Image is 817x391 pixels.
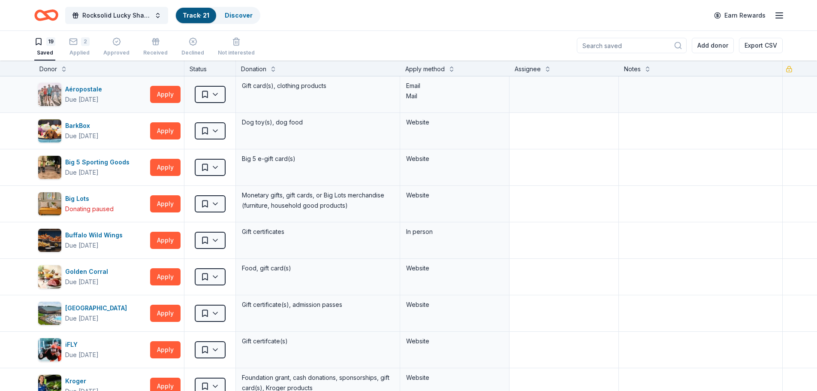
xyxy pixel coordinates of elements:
button: Apply [150,341,181,358]
img: Image for Great Wolf Lodge [38,302,61,325]
div: Gift certificates [241,226,395,238]
div: Donation [241,64,266,74]
img: Image for iFLY [38,338,61,361]
img: Image for Buffalo Wild Wings [38,229,61,252]
div: Food, gift card(s) [241,262,395,274]
div: Mail [406,91,503,101]
div: 2 [81,37,90,46]
div: iFLY [65,339,99,350]
div: Buffalo Wild Wings [65,230,126,240]
div: Website [406,117,503,127]
div: Dog toy(s), dog food [241,116,395,128]
div: Website [406,336,503,346]
button: 2Applied [69,34,90,61]
div: Donating paused [65,204,114,214]
button: Image for BarkBoxBarkBoxDue [DATE] [38,119,147,143]
div: Declined [181,49,204,56]
div: Big 5 Sporting Goods [65,157,133,167]
div: 19 [46,37,55,46]
div: Due [DATE] [65,167,99,178]
button: Received [143,34,168,61]
div: [GEOGRAPHIC_DATA] [65,303,130,313]
button: Apply [150,268,181,285]
a: Discover [225,12,253,19]
img: Image for Golden Corral [38,265,61,288]
div: Monetary gifts, gift cards, or Big Lots merchandise (furniture, household good products) [241,189,395,212]
div: Kroger [65,376,99,386]
div: Notes [624,64,641,74]
button: Declined [181,34,204,61]
div: Due [DATE] [65,350,99,360]
div: Website [406,154,503,164]
div: Applied [69,49,90,56]
button: Image for Great Wolf Lodge[GEOGRAPHIC_DATA]Due [DATE] [38,301,147,325]
button: Image for iFLYiFLYDue [DATE] [38,338,147,362]
button: Apply [150,305,181,322]
div: Due [DATE] [65,131,99,141]
div: Saved [34,49,55,56]
button: Apply [150,122,181,139]
div: Status [184,61,236,76]
a: Earn Rewards [709,8,771,23]
div: Website [406,263,503,273]
button: Image for Golden CorralGolden CorralDue [DATE] [38,265,147,289]
button: Apply [150,159,181,176]
div: Assignee [515,64,541,74]
div: Due [DATE] [65,94,99,105]
div: Gift certifcate(s) [241,335,395,347]
div: Due [DATE] [65,313,99,324]
img: Image for Big Lots [38,192,61,215]
div: Donor [39,64,57,74]
button: Apply [150,232,181,249]
div: Due [DATE] [65,277,99,287]
button: Apply [150,86,181,103]
div: Gift certificate(s), admission passes [241,299,395,311]
div: Received [143,49,168,56]
div: Website [406,190,503,200]
div: Big 5 e-gift card(s) [241,153,395,165]
div: BarkBox [65,121,99,131]
button: Approved [103,34,130,61]
div: Approved [103,49,130,56]
button: Add donor [692,38,734,53]
img: Image for Aéropostale [38,83,61,106]
button: Export CSV [739,38,783,53]
button: Apply [150,195,181,212]
div: Email [406,81,503,91]
input: Search saved [577,38,687,53]
div: Golden Corral [65,267,112,277]
div: In person [406,227,503,237]
div: Not interested [218,49,255,56]
img: Image for Big 5 Sporting Goods [38,156,61,179]
button: Image for Big LotsBig LotsDonating paused [38,192,147,216]
div: Big Lots [65,194,114,204]
a: Home [34,5,58,25]
div: Website [406,300,503,310]
div: Aéropostale [65,84,106,94]
div: Due [DATE] [65,240,99,251]
button: Track· 21Discover [175,7,260,24]
div: Website [406,373,503,383]
div: Apply method [405,64,445,74]
button: Image for AéropostaleAéropostaleDue [DATE] [38,82,147,106]
img: Image for BarkBox [38,119,61,142]
button: 19Saved [34,34,55,61]
span: Rocksolid Lucky Shamrock Auction [82,10,151,21]
button: Not interested [218,34,255,61]
button: Image for Buffalo Wild WingsBuffalo Wild WingsDue [DATE] [38,228,147,252]
div: Gift card(s), clothing products [241,80,395,92]
button: Image for Big 5 Sporting GoodsBig 5 Sporting GoodsDue [DATE] [38,155,147,179]
button: Rocksolid Lucky Shamrock Auction [65,7,168,24]
a: Track· 21 [183,12,209,19]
